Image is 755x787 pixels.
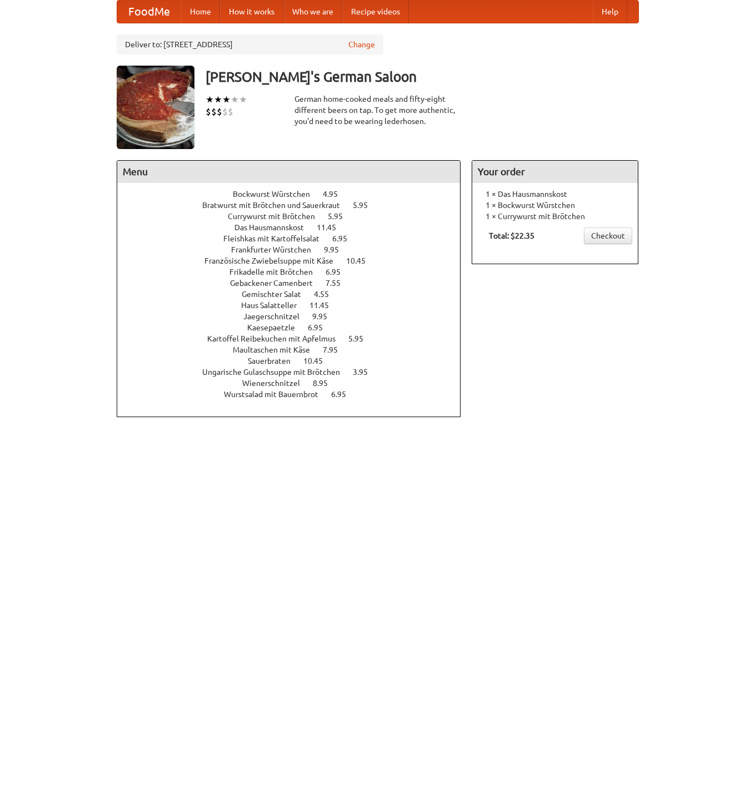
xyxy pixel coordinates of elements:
span: Haus Salatteller [241,301,308,310]
img: angular.jpg [117,66,194,149]
span: Fleishkas mit Kartoffelsalat [223,234,331,243]
span: Wurstsalad mit Bauernbrot [224,390,329,399]
a: Ungarische Gulaschsuppe mit Brötchen 3.95 [202,368,388,377]
b: Total: $22.35 [489,231,534,240]
h3: [PERSON_NAME]'s German Saloon [206,66,639,88]
a: Jaegerschnitzel 9.95 [243,312,348,321]
li: 1 × Das Hausmannskost [478,189,632,200]
span: 5.95 [348,334,374,343]
a: Sauerbraten 10.45 [248,357,343,365]
a: Wienerschnitzel 8.95 [242,379,348,388]
a: Das Hausmannskost 11.45 [234,223,357,232]
a: Fleishkas mit Kartoffelsalat 6.95 [223,234,368,243]
li: $ [222,106,228,118]
span: Wienerschnitzel [242,379,311,388]
span: Das Hausmannskost [234,223,315,232]
span: 7.95 [323,345,349,354]
span: 6.95 [332,234,358,243]
a: Frankfurter Würstchen 9.95 [231,245,359,254]
a: Bratwurst mit Brötchen und Sauerkraut 5.95 [202,201,388,210]
span: 4.95 [323,190,349,199]
span: 11.45 [317,223,347,232]
span: Kaesepaetzle [247,323,306,332]
span: Gemischter Salat [242,290,312,299]
a: Help [593,1,627,23]
a: Checkout [584,227,632,244]
span: Frikadelle mit Brötchen [229,268,324,276]
a: Currywurst mit Brötchen 5.95 [228,212,363,221]
span: Bratwurst mit Brötchen und Sauerkraut [202,201,351,210]
li: ★ [206,93,214,106]
span: Jaegerschnitzel [243,312,311,321]
a: Gemischter Salat 4.55 [242,290,349,299]
li: $ [228,106,233,118]
a: Frikadelle mit Brötchen 6.95 [229,268,361,276]
li: ★ [231,93,239,106]
span: Currywurst mit Brötchen [228,212,326,221]
span: 7.55 [326,279,352,288]
span: 3.95 [353,368,379,377]
a: Haus Salatteller 11.45 [241,301,349,310]
a: FoodMe [117,1,181,23]
span: 6.95 [308,323,334,332]
span: 9.95 [324,245,350,254]
a: Maultaschen mit Käse 7.95 [233,345,358,354]
li: ★ [222,93,231,106]
span: 6.95 [331,390,357,399]
a: Gebackener Camenbert 7.55 [230,279,361,288]
div: German home-cooked meals and fifty-eight different beers on tap. To get more authentic, you'd nee... [294,93,461,127]
a: Kaesepaetzle 6.95 [247,323,343,332]
a: Home [181,1,220,23]
a: Recipe videos [342,1,409,23]
span: 6.95 [326,268,352,276]
h4: Menu [117,161,461,183]
span: Ungarische Gulaschsuppe mit Brötchen [202,368,351,377]
span: 8.95 [313,379,339,388]
li: $ [217,106,222,118]
li: 1 × Bockwurst Würstchen [478,200,632,211]
span: 11.45 [309,301,340,310]
span: Bockwurst Würstchen [233,190,321,199]
a: How it works [220,1,283,23]
span: Maultaschen mit Käse [233,345,321,354]
li: ★ [214,93,222,106]
a: Bockwurst Würstchen 4.95 [233,190,358,199]
span: Sauerbraten [248,357,302,365]
span: Gebackener Camenbert [230,279,324,288]
span: 5.95 [328,212,354,221]
a: Kartoffel Reibekuchen mit Apfelmus 5.95 [207,334,384,343]
li: ★ [239,93,247,106]
a: Französische Zwiebelsuppe mit Käse 10.45 [204,256,386,265]
li: 1 × Currywurst mit Brötchen [478,211,632,222]
a: Who we are [283,1,342,23]
span: 10.45 [303,357,334,365]
span: Frankfurter Würstchen [231,245,322,254]
span: Französische Zwiebelsuppe mit Käse [204,256,344,265]
span: 4.55 [314,290,340,299]
a: Wurstsalad mit Bauernbrot 6.95 [224,390,367,399]
li: $ [211,106,217,118]
span: Kartoffel Reibekuchen mit Apfelmus [207,334,347,343]
span: 5.95 [353,201,379,210]
li: $ [206,106,211,118]
div: Deliver to: [STREET_ADDRESS] [117,34,383,55]
a: Change [348,39,375,50]
span: 10.45 [346,256,377,265]
h4: Your order [472,161,638,183]
span: 9.95 [312,312,338,321]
